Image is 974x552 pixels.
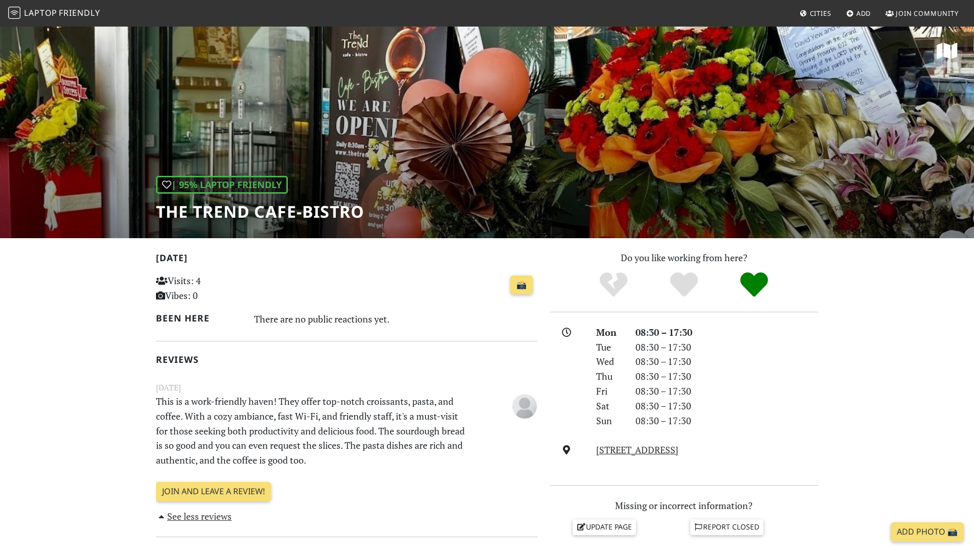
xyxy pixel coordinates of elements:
h1: The Trend cafe-bistro [156,202,364,221]
h2: Been here [156,313,242,324]
a: Join Community [881,4,963,22]
a: Report closed [690,519,764,535]
span: Friendly [59,7,100,18]
p: Missing or incorrect information? [550,498,819,513]
a: 📸 [510,275,533,295]
p: Do you like working from here? [550,250,819,265]
div: Fri [590,384,629,399]
div: Sat [590,399,629,413]
span: Add [856,9,871,18]
a: See less reviews [156,510,232,522]
div: 08:30 – 17:30 [629,413,825,428]
a: Update page [573,519,636,535]
h2: Reviews [156,354,537,365]
div: Mon [590,325,629,340]
img: blank-535327c66bd565773addf3077783bbfce4b00ec00e9fd257753287c682c7fa38.png [512,394,537,419]
span: Join Community [896,9,959,18]
p: This is a work-friendly haven! They offer top-notch croissants, pasta, and coffee. With a cozy am... [150,394,478,468]
small: [DATE] [150,381,543,394]
div: 08:30 – 17:30 [629,354,825,369]
a: Add [842,4,875,22]
div: 08:30 – 17:30 [629,340,825,355]
a: Cities [796,4,835,22]
a: Join and leave a review! [156,482,271,501]
div: Definitely! [719,271,789,299]
h2: [DATE] [156,252,537,267]
div: | 95% Laptop Friendly [156,176,288,194]
span: Laptop [24,7,57,18]
div: 08:30 – 17:30 [629,399,825,413]
p: Visits: 4 Vibes: 0 [156,273,275,303]
div: Sun [590,413,629,428]
div: 08:30 – 17:30 [629,384,825,399]
img: LaptopFriendly [8,7,20,19]
span: Anonymous [512,399,537,411]
div: There are no public reactions yet. [254,311,537,327]
a: Add Photo 📸 [891,522,964,542]
div: Tue [590,340,629,355]
div: No [578,271,649,299]
div: Thu [590,369,629,384]
span: Cities [810,9,831,18]
a: [STREET_ADDRESS] [596,444,678,456]
a: LaptopFriendly LaptopFriendly [8,5,100,22]
div: Yes [649,271,719,299]
div: 08:30 – 17:30 [629,369,825,384]
div: Wed [590,354,629,369]
div: 08:30 – 17:30 [629,325,825,340]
